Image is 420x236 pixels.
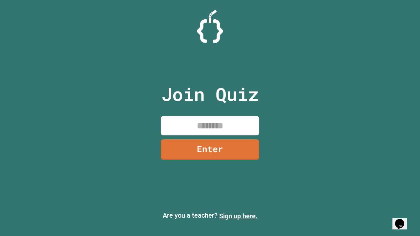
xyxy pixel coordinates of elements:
p: Are you a teacher? [5,210,415,221]
img: Logo.svg [197,10,223,43]
iframe: chat widget [366,181,413,209]
p: Join Quiz [161,81,259,108]
a: Sign up here. [219,212,258,220]
iframe: chat widget [392,210,413,229]
a: Enter [161,139,259,160]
